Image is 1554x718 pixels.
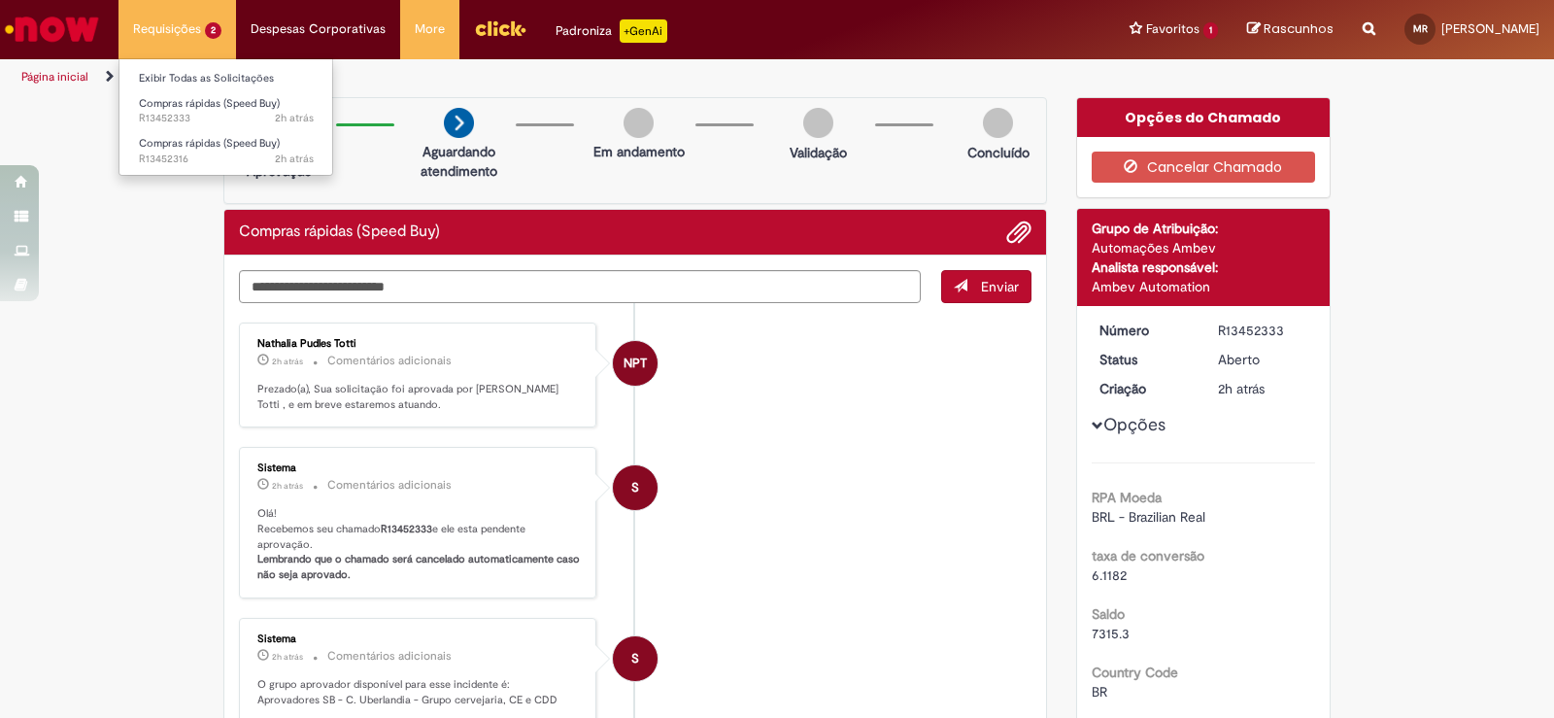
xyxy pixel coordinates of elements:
ul: Trilhas de página [15,59,1022,95]
a: Rascunhos [1247,20,1334,39]
span: R13452333 [139,111,314,126]
div: Opções do Chamado [1077,98,1331,137]
time: 27/08/2025 12:59:59 [275,152,314,166]
small: Comentários adicionais [327,648,452,665]
a: Aberto R13452333 : Compras rápidas (Speed Buy) [119,93,333,129]
div: Analista responsável: [1092,257,1316,277]
span: Compras rápidas (Speed Buy) [139,96,280,111]
b: Saldo [1092,605,1125,623]
div: Aberto [1218,350,1308,369]
div: Sistema [257,462,581,474]
p: Prezado(a), Sua solicitação foi aprovada por [PERSON_NAME] Totti , e em breve estaremos atuando. [257,382,581,412]
dt: Criação [1085,379,1204,398]
div: System [613,636,658,681]
p: Em andamento [593,142,685,161]
span: Requisições [133,19,201,39]
div: System [613,465,658,510]
a: Aberto R13452316 : Compras rápidas (Speed Buy) [119,133,333,169]
time: 27/08/2025 13:04:33 [272,480,303,492]
span: 2h atrás [272,480,303,492]
p: Olá! Recebemos seu chamado e ele esta pendente aprovação. [257,506,581,583]
img: img-circle-grey.png [983,108,1013,138]
button: Cancelar Chamado [1092,152,1316,183]
span: Favoritos [1146,19,1199,39]
span: 6.1182 [1092,566,1127,584]
a: Página inicial [21,69,88,85]
time: 27/08/2025 13:04:27 [272,651,303,663]
span: S [631,464,639,511]
img: img-circle-grey.png [803,108,833,138]
div: Ambev Automation [1092,277,1316,296]
h2: Compras rápidas (Speed Buy) Histórico de tíquete [239,223,440,241]
span: 2 [205,22,221,39]
span: BRL - Brazilian Real [1092,508,1205,526]
img: click_logo_yellow_360x200.png [474,14,526,43]
span: 2h atrás [275,111,314,125]
textarea: Digite sua mensagem aqui... [239,270,921,303]
p: Aguardando atendimento [412,142,506,181]
span: Rascunhos [1264,19,1334,38]
button: Adicionar anexos [1006,220,1031,245]
b: Country Code [1092,664,1178,681]
span: S [631,635,639,682]
span: 2h atrás [275,152,314,166]
time: 27/08/2025 13:04:20 [1218,380,1265,397]
img: ServiceNow [2,10,102,49]
span: MR [1413,22,1428,35]
span: 2h atrás [1218,380,1265,397]
a: Exibir Todas as Solicitações [119,68,333,89]
dt: Número [1085,321,1204,340]
b: taxa de conversão [1092,547,1204,564]
p: Concluído [967,143,1030,162]
img: img-circle-grey.png [624,108,654,138]
p: +GenAi [620,19,667,43]
span: 2h atrás [272,651,303,663]
div: R13452333 [1218,321,1308,340]
span: Despesas Corporativas [251,19,386,39]
span: 2h atrás [272,356,303,367]
time: 27/08/2025 13:04:21 [275,111,314,125]
div: Nathalia Pudles Totti [257,338,581,350]
img: arrow-next.png [444,108,474,138]
div: Automações Ambev [1092,238,1316,257]
span: BR [1092,683,1107,701]
span: NPT [624,340,647,387]
small: Comentários adicionais [327,353,452,369]
button: Enviar [941,270,1031,303]
dt: Status [1085,350,1204,369]
b: Lembrando que o chamado será cancelado automaticamente caso não seja aprovado. [257,552,583,582]
div: 27/08/2025 13:04:20 [1218,379,1308,398]
span: 7315.3 [1092,625,1130,642]
ul: Requisições [118,58,333,176]
div: Padroniza [556,19,667,43]
p: Validação [790,143,847,162]
span: Compras rápidas (Speed Buy) [139,136,280,151]
span: [PERSON_NAME] [1441,20,1539,37]
span: More [415,19,445,39]
span: R13452316 [139,152,314,167]
p: O grupo aprovador disponível para esse incidente é: Aprovadores SB - C. Uberlandia - Grupo cervej... [257,677,581,707]
span: Enviar [981,278,1019,295]
small: Comentários adicionais [327,477,452,494]
div: Grupo de Atribuição: [1092,219,1316,238]
span: 1 [1203,22,1218,39]
time: 27/08/2025 13:05:55 [272,356,303,367]
b: R13452333 [381,522,432,536]
b: RPA Moeda [1092,489,1162,506]
div: Nathalia Pudles Totti [613,341,658,386]
div: Sistema [257,633,581,645]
